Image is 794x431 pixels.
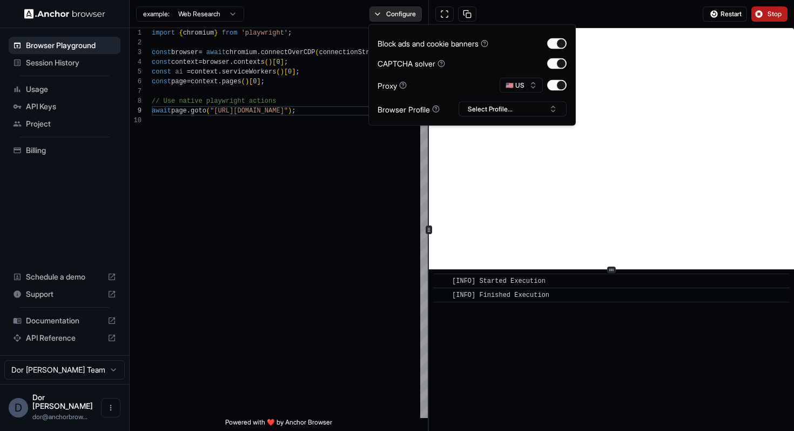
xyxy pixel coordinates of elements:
[9,268,120,286] div: Schedule a demo
[319,49,381,56] span: connectionString
[459,102,567,117] button: Select Profile...
[378,103,440,115] div: Browser Profile
[276,58,280,66] span: 0
[500,78,543,93] button: 🇺🇸 US
[226,49,257,56] span: chromium
[257,78,260,85] span: ]
[225,418,332,431] span: Powered with ❤️ by Anchor Browser
[171,49,198,56] span: browser
[171,78,187,85] span: page
[152,97,276,105] span: // Use native playwright actions
[179,29,183,37] span: {
[130,57,142,67] div: 4
[130,116,142,125] div: 10
[458,6,476,22] button: Copy session ID
[276,68,280,76] span: (
[206,107,210,115] span: (
[152,68,171,76] span: const
[143,10,170,18] span: example:
[152,78,171,85] span: const
[32,393,93,410] span: Dor Dankner
[26,118,116,129] span: Project
[241,78,245,85] span: (
[175,68,183,76] span: ai
[130,96,142,106] div: 8
[26,315,103,326] span: Documentation
[268,58,272,66] span: )
[768,10,783,18] span: Stop
[9,115,120,132] div: Project
[26,84,116,95] span: Usage
[210,107,288,115] span: "[URL][DOMAIN_NAME]"
[222,29,238,37] span: from
[198,49,202,56] span: =
[292,107,295,115] span: ;
[452,291,549,299] span: [INFO] Finished Execution
[130,87,142,96] div: 7
[191,107,206,115] span: goto
[261,49,315,56] span: connectOverCDP
[284,58,288,66] span: ;
[187,78,191,85] span: =
[296,68,300,76] span: ;
[198,58,202,66] span: =
[26,40,116,51] span: Browser Playground
[222,78,241,85] span: pages
[130,38,142,48] div: 2
[378,58,445,69] div: CAPTCHA solver
[183,29,214,37] span: chromium
[171,58,198,66] span: context
[187,107,191,115] span: .
[222,68,277,76] span: serviceWorkers
[253,78,257,85] span: 0
[9,329,120,347] div: API Reference
[292,68,295,76] span: ]
[245,78,249,85] span: )
[218,78,221,85] span: .
[152,49,171,56] span: const
[152,29,175,37] span: import
[130,77,142,87] div: 6
[9,54,120,71] div: Session History
[249,78,253,85] span: [
[272,58,276,66] span: [
[26,101,116,112] span: API Keys
[9,81,120,98] div: Usage
[101,398,120,417] button: Open menu
[315,49,319,56] span: (
[9,37,120,54] div: Browser Playground
[191,68,218,76] span: context
[9,312,120,329] div: Documentation
[439,290,444,301] span: ​
[378,38,488,49] div: Block ads and cookie banners
[26,57,116,68] span: Session History
[24,9,105,19] img: Anchor Logo
[214,29,218,37] span: }
[9,286,120,303] div: Support
[452,277,546,285] span: [INFO] Started Execution
[26,289,103,300] span: Support
[9,98,120,115] div: API Keys
[721,10,742,18] span: Restart
[288,29,292,37] span: ;
[257,49,260,56] span: .
[130,106,142,116] div: 9
[9,142,120,159] div: Billing
[9,398,28,417] div: D
[288,107,292,115] span: )
[751,6,788,22] button: Stop
[218,68,221,76] span: .
[435,6,454,22] button: Open in full screen
[230,58,233,66] span: .
[206,49,226,56] span: await
[378,79,407,91] div: Proxy
[261,78,265,85] span: ;
[171,107,187,115] span: page
[191,78,218,85] span: context
[241,29,288,37] span: 'playwright'
[130,28,142,38] div: 1
[203,58,230,66] span: browser
[265,58,268,66] span: (
[32,413,88,421] span: dor@anchorbrowser.io
[703,6,747,22] button: Restart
